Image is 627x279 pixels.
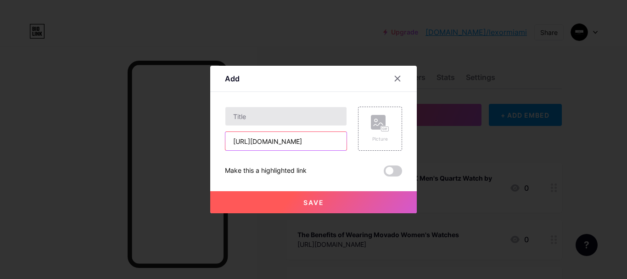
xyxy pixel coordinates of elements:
input: URL [225,132,347,150]
span: Save [303,199,324,206]
div: Picture [371,136,389,142]
input: Title [225,107,347,125]
div: Add [225,73,240,84]
div: Make this a highlighted link [225,165,307,177]
button: Save [210,191,417,213]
